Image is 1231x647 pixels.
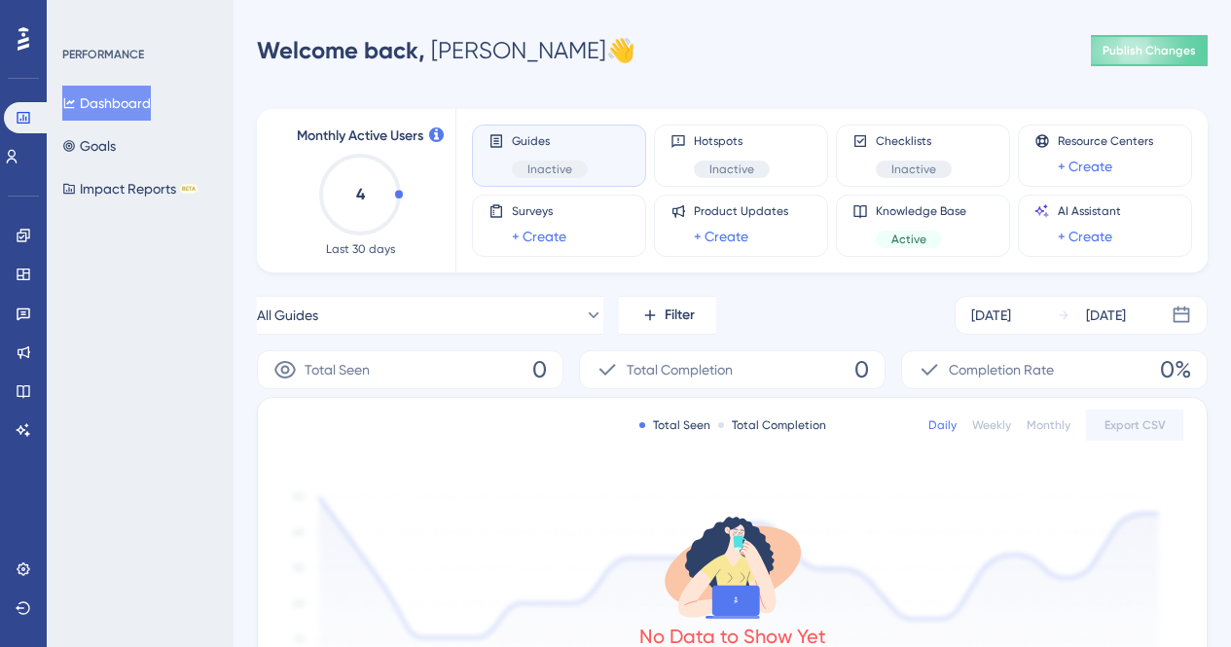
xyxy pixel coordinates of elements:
span: AI Assistant [1058,203,1121,219]
span: Total Seen [305,358,370,381]
span: Publish Changes [1103,43,1196,58]
span: Last 30 days [326,241,395,257]
span: Inactive [891,162,936,177]
span: 0% [1160,354,1191,385]
span: Welcome back, [257,36,425,64]
span: Filter [665,304,695,327]
div: Daily [928,417,957,433]
span: Total Completion [627,358,733,381]
span: Inactive [527,162,572,177]
div: [DATE] [971,304,1011,327]
span: Export CSV [1104,417,1166,433]
button: Dashboard [62,86,151,121]
button: Goals [62,128,116,163]
button: Export CSV [1086,410,1183,441]
div: BETA [180,184,198,194]
a: + Create [1058,225,1112,248]
div: PERFORMANCE [62,47,144,62]
span: Resource Centers [1058,133,1153,149]
button: Filter [619,296,716,335]
div: Total Completion [718,417,826,433]
span: 0 [532,354,547,385]
div: Total Seen [639,417,710,433]
span: Hotspots [694,133,770,149]
div: Weekly [972,417,1011,433]
span: Inactive [709,162,754,177]
span: Knowledge Base [876,203,966,219]
a: + Create [512,225,566,248]
div: [PERSON_NAME] 👋 [257,35,635,66]
a: + Create [694,225,748,248]
span: Completion Rate [949,358,1054,381]
span: Product Updates [694,203,788,219]
button: Publish Changes [1091,35,1208,66]
button: Impact ReportsBETA [62,171,198,206]
span: Monthly Active Users [297,125,423,148]
span: 0 [854,354,869,385]
text: 4 [356,185,366,203]
span: Active [891,232,926,247]
span: All Guides [257,304,318,327]
div: [DATE] [1086,304,1126,327]
a: + Create [1058,155,1112,178]
span: Checklists [876,133,952,149]
span: Guides [512,133,588,149]
span: Surveys [512,203,566,219]
div: Monthly [1027,417,1070,433]
button: All Guides [257,296,603,335]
